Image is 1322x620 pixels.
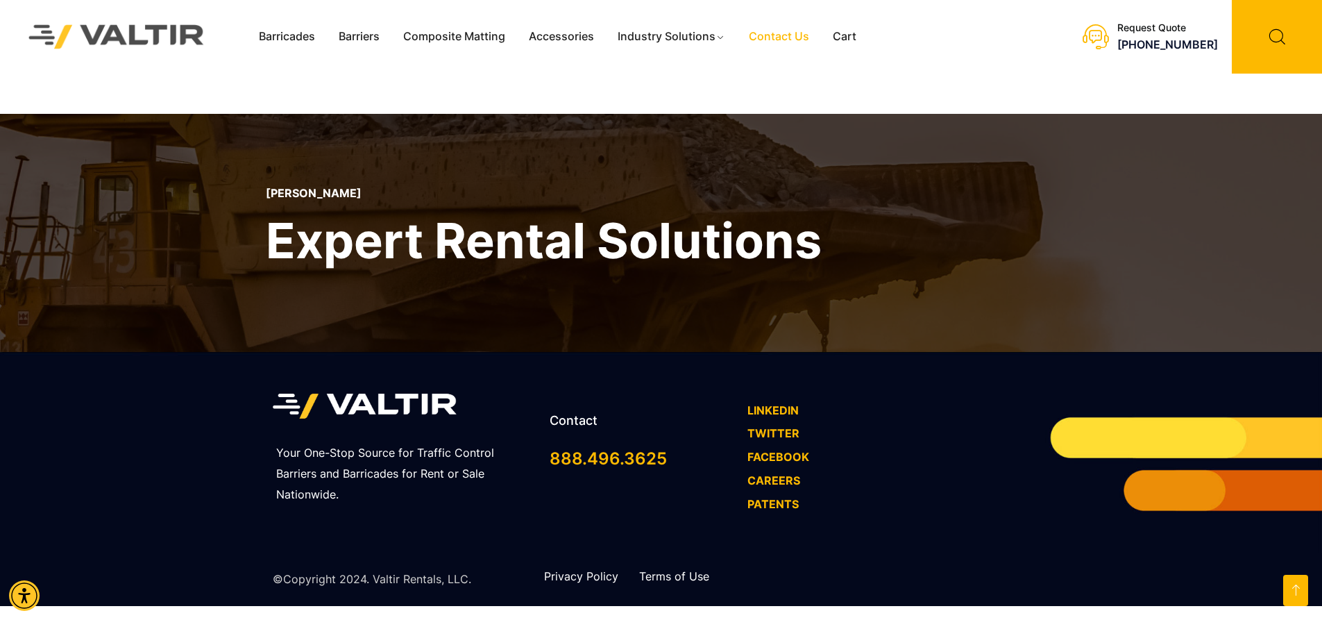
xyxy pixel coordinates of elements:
a: Terms of Use [639,569,709,583]
a: CAREERS [747,474,800,487]
p: Your One-Stop Source for Traffic Control Barriers and Barricades for Rent or Sale Nationwide. [276,443,532,505]
h2: Contact [550,413,734,428]
a: Barriers [327,26,391,47]
a: call 888.496.3625 [550,449,667,469]
p: ©Copyright 2024. Valtir Rentals, LLC. [273,569,471,590]
p: [PERSON_NAME] [266,187,822,200]
a: Barricades [247,26,327,47]
a: Privacy Policy [544,569,618,583]
img: Valtir Rentals [10,6,223,67]
a: call (888) 496-3625 [1117,37,1218,51]
a: Accessories [517,26,606,47]
a: Industry Solutions [606,26,737,47]
a: Contact Us [737,26,821,47]
div: Request Quote [1117,22,1218,34]
img: Valtir Rentals [273,387,457,426]
a: FACEBOOK - open in a new tab [747,450,809,464]
a: PATENTS [747,497,799,511]
a: Composite Matting [391,26,517,47]
a: Open this option [1283,575,1308,606]
a: Cart [821,26,868,47]
h2: Expert Rental Solutions [266,209,822,272]
a: LINKEDIN - open in a new tab [747,403,799,417]
a: TWITTER - open in a new tab [747,426,799,440]
div: Accessibility Menu [9,580,40,611]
